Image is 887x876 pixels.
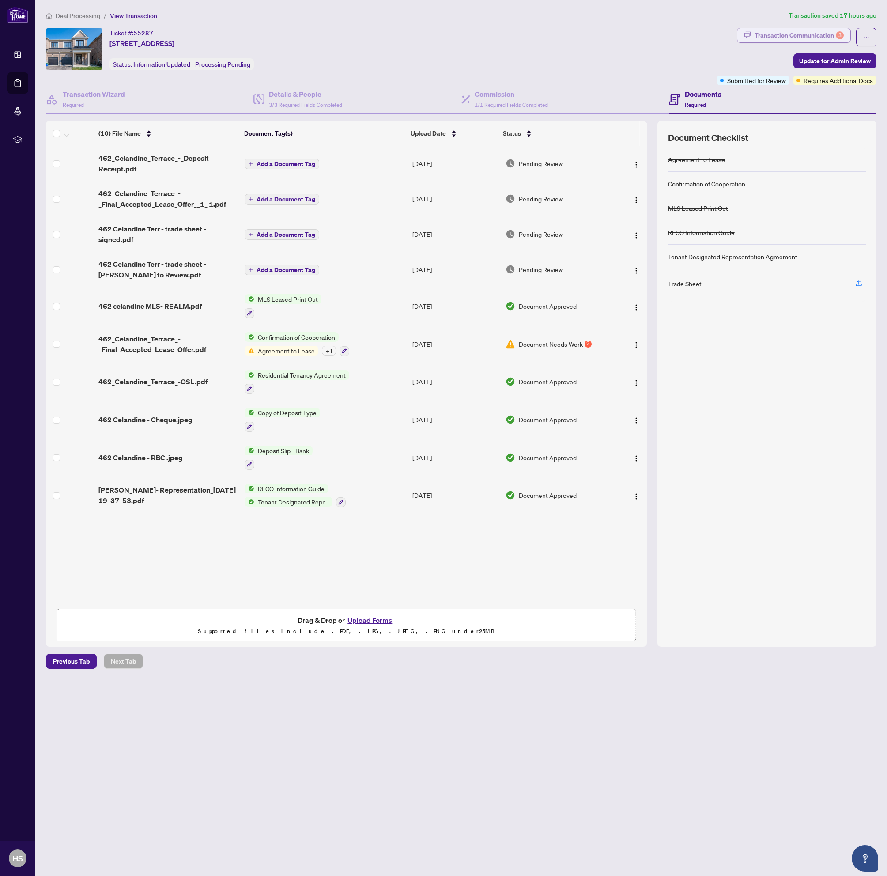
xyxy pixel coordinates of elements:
img: Document Status [506,194,515,204]
span: Add a Document Tag [257,161,315,167]
span: 462_Celandine_Terrace_-_Deposit Receipt.pdf [98,153,238,174]
span: Document Needs Work [519,339,583,349]
td: [DATE] [409,287,502,325]
span: Add a Document Tag [257,196,315,202]
button: Status IconResidential Tenancy Agreement [245,370,349,394]
button: Update for Admin Review [793,53,876,68]
button: Status IconRECO Information GuideStatus IconTenant Designated Representation Agreement [245,484,346,508]
td: [DATE] [409,363,502,401]
button: Next Tab [104,654,143,669]
span: home [46,13,52,19]
img: Document Status [506,159,515,168]
button: Logo [629,337,643,351]
img: Status Icon [245,370,254,380]
span: 55287 [133,29,153,37]
span: Drag & Drop or [298,614,395,626]
span: 462 Celandine Terr - trade sheet - signed.pdf [98,224,238,245]
img: Logo [633,161,640,168]
span: Update for Admin Review [799,54,871,68]
button: Logo [629,156,643,171]
span: Document Approved [519,453,577,463]
td: [DATE] [409,146,502,181]
button: Logo [629,192,643,206]
div: 2 [585,341,592,348]
span: Upload Date [411,129,446,138]
th: Document Tag(s) [241,121,407,146]
img: Document Status [506,490,515,500]
div: 3 [836,31,844,39]
span: Document Approved [519,301,577,311]
td: [DATE] [409,252,502,287]
span: Add a Document Tag [257,267,315,273]
img: Logo [633,267,640,274]
span: plus [249,232,253,237]
span: 462 celandine MLS- REALM.pdf [98,301,202,311]
img: Logo [633,417,640,424]
span: Status [503,129,521,138]
th: Upload Date [407,121,500,146]
img: Document Status [506,415,515,425]
span: Document Approved [519,377,577,387]
button: Logo [629,262,643,277]
span: 3/3 Required Fields Completed [269,102,342,108]
img: Document Status [506,453,515,463]
span: Agreement to Lease [254,346,318,356]
button: Logo [629,451,643,465]
span: Previous Tab [53,654,90,668]
td: [DATE] [409,181,502,216]
span: Pending Review [519,265,563,274]
td: [DATE] [409,477,502,515]
span: 462_Celandine_Terrace_-OSL.pdf [98,376,208,387]
span: 1/1 Required Fields Completed [475,102,548,108]
span: Document Approved [519,490,577,500]
div: Status: [109,58,254,70]
button: Transaction Communication3 [737,28,851,43]
img: Status Icon [245,446,254,455]
span: ellipsis [863,34,869,40]
span: 462 Celandine - Cheque.jpeg [98,414,192,425]
img: Document Status [506,229,515,239]
button: Add a Document Tag [245,158,319,170]
li: / [104,11,106,21]
button: Open asap [852,845,878,872]
button: Add a Document Tag [245,229,319,240]
button: Logo [629,488,643,502]
div: Tenant Designated Representation Agreement [668,252,797,262]
span: plus [249,162,253,166]
th: Status [499,121,612,146]
p: Supported files include .PDF, .JPG, .JPEG, .PNG under 25 MB [62,626,630,637]
div: MLS Leased Print Out [668,203,728,213]
div: Transaction Communication [755,28,844,42]
button: Logo [629,375,643,389]
article: Transaction saved 17 hours ago [789,11,876,21]
button: Logo [629,299,643,313]
img: Logo [633,341,640,349]
img: Document Status [506,301,515,311]
span: 462 Celandine - RBC .jpeg [98,452,183,463]
span: Required [63,102,84,108]
img: Logo [633,197,640,204]
span: Required [685,102,706,108]
span: Submitted for Review [727,76,786,85]
button: Previous Tab [46,654,97,669]
img: Document Status [506,339,515,349]
img: IMG-W12430079_1.jpg [46,28,102,70]
img: Status Icon [245,332,254,342]
span: plus [249,197,253,201]
img: Status Icon [245,294,254,304]
span: Document Checklist [668,132,748,144]
span: plus [249,268,253,272]
span: MLS Leased Print Out [254,294,321,304]
img: Status Icon [245,346,254,356]
div: + 1 [322,346,336,356]
span: Pending Review [519,194,563,204]
span: Add a Document Tag [257,231,315,238]
img: Logo [633,493,640,500]
div: RECO Information Guide [668,228,735,237]
div: Agreement to Lease [668,155,725,164]
span: Copy of Deposit Type [254,408,320,417]
span: Deal Processing [56,12,100,20]
h4: Commission [475,89,548,99]
img: Status Icon [245,497,254,507]
span: 462_Celandine_Terrace_-_Final_Accepted_Lease_Offer__1_ 1.pdf [98,188,238,209]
